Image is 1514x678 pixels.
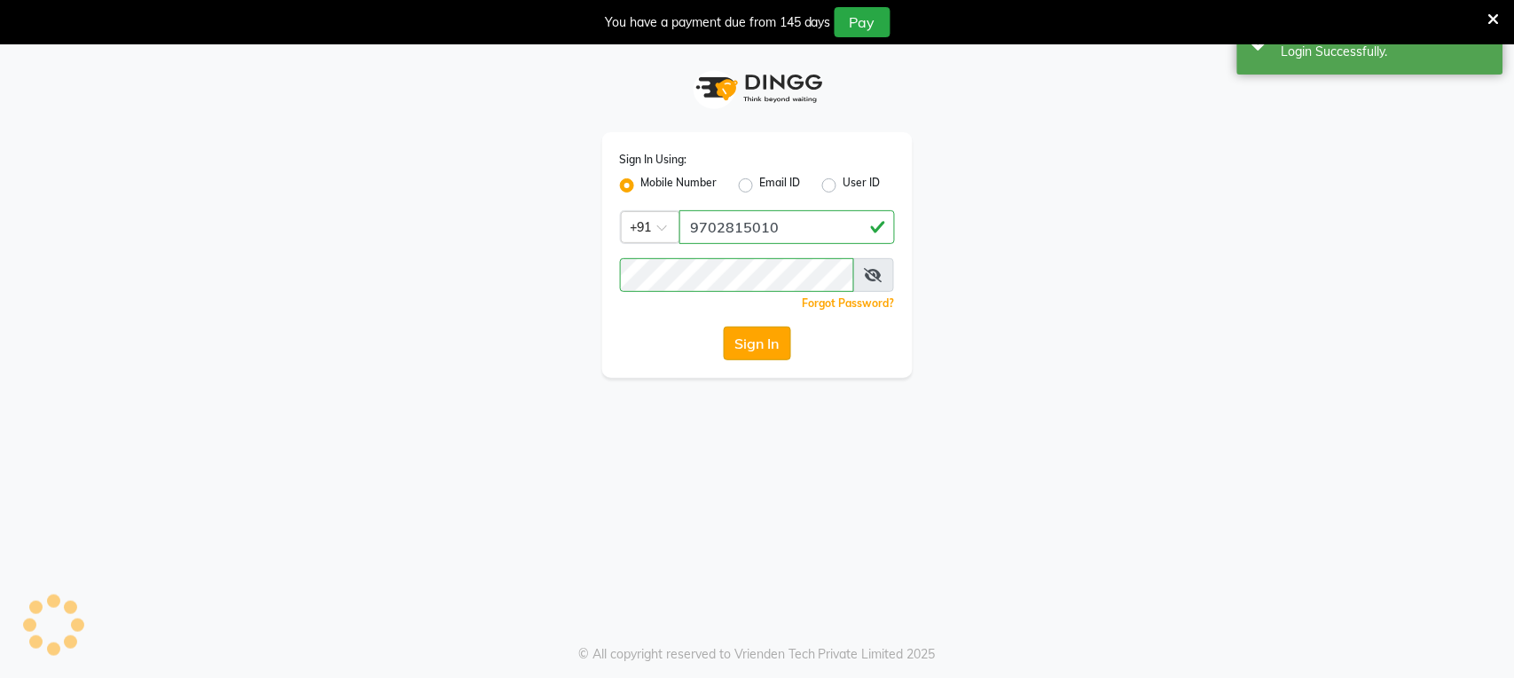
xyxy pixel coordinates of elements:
[760,175,801,196] label: Email ID
[1282,43,1490,61] div: Login Successfully.
[679,210,895,244] input: Username
[686,62,828,114] img: logo1.svg
[620,152,687,168] label: Sign In Using:
[803,296,895,310] a: Forgot Password?
[620,258,855,292] input: Username
[843,175,881,196] label: User ID
[724,327,791,360] button: Sign In
[605,13,831,32] div: You have a payment due from 145 days
[835,7,890,37] button: Pay
[641,175,718,196] label: Mobile Number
